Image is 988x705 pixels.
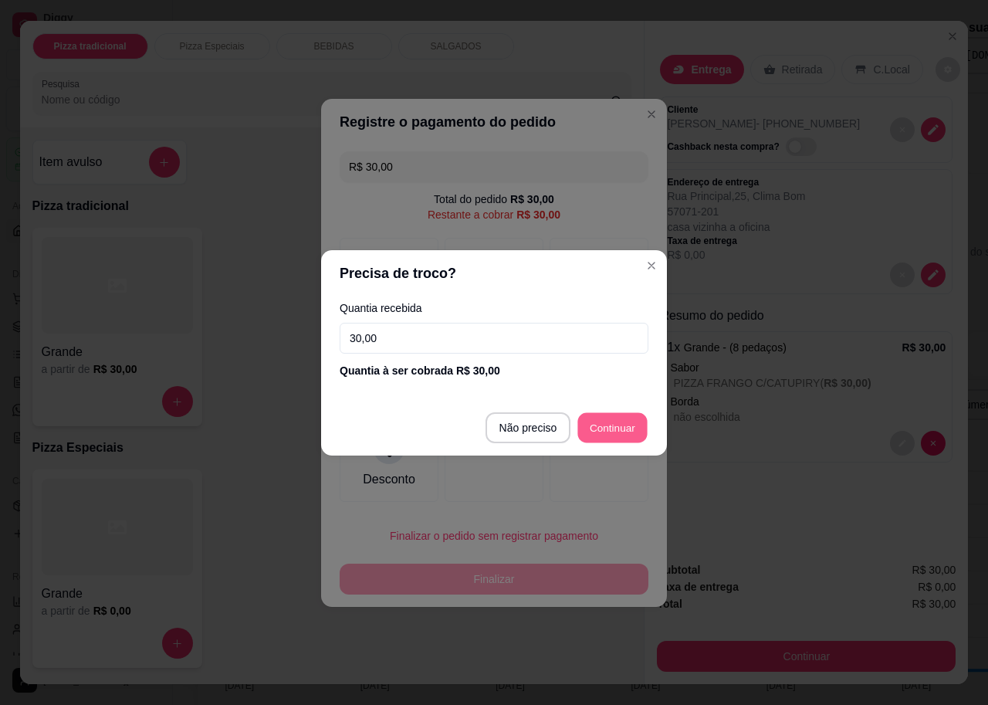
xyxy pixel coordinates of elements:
[340,303,648,314] label: Quantia recebida
[486,412,571,443] button: Não preciso
[340,363,648,378] div: Quantia à ser cobrada R$ 30,00
[639,253,664,278] button: Close
[578,412,648,442] button: Continuar
[321,250,667,297] header: Precisa de troco?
